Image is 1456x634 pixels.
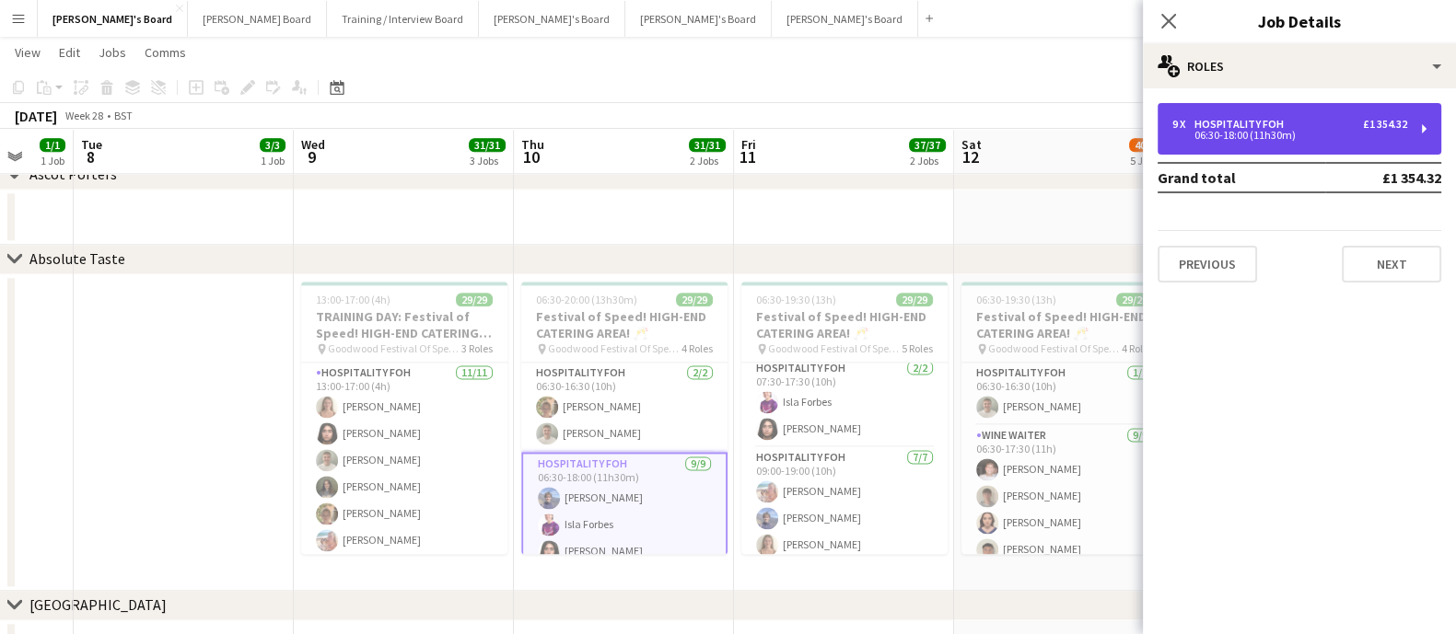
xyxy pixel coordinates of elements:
div: Ascot Porters [29,165,117,183]
div: 2 Jobs [690,154,725,167]
div: Roles [1143,44,1456,88]
button: [PERSON_NAME]'s Board [479,1,625,37]
span: 13:00-17:00 (4h) [316,293,390,306]
a: Jobs [91,40,134,64]
div: £1 354.32 [1363,118,1407,131]
span: 29/29 [456,293,493,306]
span: 06:30-20:00 (13h30m) [536,293,637,306]
span: 5 Roles [902,341,933,355]
button: [PERSON_NAME]'s Board [625,1,772,37]
span: Goodwood Festival Of Speed [GEOGRAPHIC_DATA], PO18 0PH [768,341,902,355]
span: 4 Roles [681,341,713,355]
span: View [15,44,41,61]
span: 3/3 [260,138,285,152]
button: [PERSON_NAME]'s Board [38,1,188,37]
app-job-card: 13:00-17:00 (4h)29/29TRAINING DAY: Festival of Speed! HIGH-END CATERING AREA! 🥂 Goodwood Festival... [301,282,507,554]
div: [DATE] [15,107,57,125]
span: 29/29 [676,293,713,306]
span: 29/29 [1116,293,1153,306]
span: Fri [741,136,756,153]
h3: Festival of Speed! HIGH-END CATERING AREA! 🥂 [961,308,1168,341]
span: 4 Roles [1122,341,1153,355]
button: [PERSON_NAME] Board [188,1,327,37]
a: Comms [137,40,193,64]
button: Previous [1158,246,1257,282]
div: Hospitality FOH [1194,118,1291,131]
span: 10 [518,146,544,167]
span: Tue [81,136,102,153]
a: Edit [52,40,87,64]
app-card-role: Hospitality FOH2/207:30-17:30 (10h)Isla Forbes[PERSON_NAME] [741,358,948,447]
span: Edit [59,44,80,61]
span: Comms [145,44,186,61]
a: View [7,40,48,64]
div: [GEOGRAPHIC_DATA] [29,595,167,614]
span: 31/31 [469,138,506,152]
app-job-card: 06:30-20:00 (13h30m)29/29Festival of Speed! HIGH-END CATERING AREA! 🥂 Goodwood Festival Of Speed ... [521,282,728,554]
span: Goodwood Festival Of Speed [GEOGRAPHIC_DATA], PO18 0PH [988,341,1122,355]
div: 2 Jobs [910,154,945,167]
span: 06:30-19:30 (13h) [976,293,1056,306]
td: £1 354.32 [1325,163,1441,192]
app-job-card: 06:30-19:30 (13h)29/29Festival of Speed! HIGH-END CATERING AREA! 🥂 Goodwood Festival Of Speed [GE... [961,282,1168,554]
app-card-role: Hospitality FOH1/106:30-16:30 (10h)[PERSON_NAME] [961,363,1168,425]
div: 06:30-18:00 (11h30m) [1172,131,1407,140]
span: 3 Roles [461,341,493,355]
app-card-role: Hospitality FOH2/206:30-16:30 (10h)[PERSON_NAME][PERSON_NAME] [521,363,728,452]
button: [PERSON_NAME]'s Board [772,1,918,37]
span: Goodwood Festival Of Speed [GEOGRAPHIC_DATA], PO18 0PH [548,341,681,355]
span: 8 [78,146,102,167]
button: Next [1342,246,1441,282]
div: BST [114,109,133,122]
span: 29/29 [896,293,933,306]
span: Week 28 [61,109,107,122]
div: 1 Job [41,154,64,167]
span: Wed [301,136,325,153]
span: Jobs [99,44,126,61]
span: 1/1 [40,138,65,152]
button: Training / Interview Board [327,1,479,37]
div: 9 x [1172,118,1194,131]
span: 40/41 [1129,138,1166,152]
span: 12 [959,146,982,167]
div: 1 Job [261,154,285,167]
span: 11 [739,146,756,167]
span: Thu [521,136,544,153]
span: Goodwood Festival Of Speed [GEOGRAPHIC_DATA], PO18 0PH [328,341,461,355]
h3: Job Details [1143,9,1456,33]
div: 5 Jobs [1130,154,1165,167]
span: 9 [298,146,325,167]
span: 31/31 [689,138,726,152]
span: Sat [961,136,982,153]
td: Grand total [1158,163,1325,192]
h3: Festival of Speed! HIGH-END CATERING AREA! 🥂 [521,308,728,341]
span: 37/37 [909,138,946,152]
h3: Festival of Speed! HIGH-END CATERING AREA! 🥂 [741,308,948,341]
div: Absolute Taste [29,249,125,268]
app-job-card: 06:30-19:30 (13h)29/29Festival of Speed! HIGH-END CATERING AREA! 🥂 Goodwood Festival Of Speed [GE... [741,282,948,554]
div: 3 Jobs [470,154,505,167]
span: 06:30-19:30 (13h) [756,293,836,306]
h3: TRAINING DAY: Festival of Speed! HIGH-END CATERING AREA! 🥂 [301,308,507,341]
